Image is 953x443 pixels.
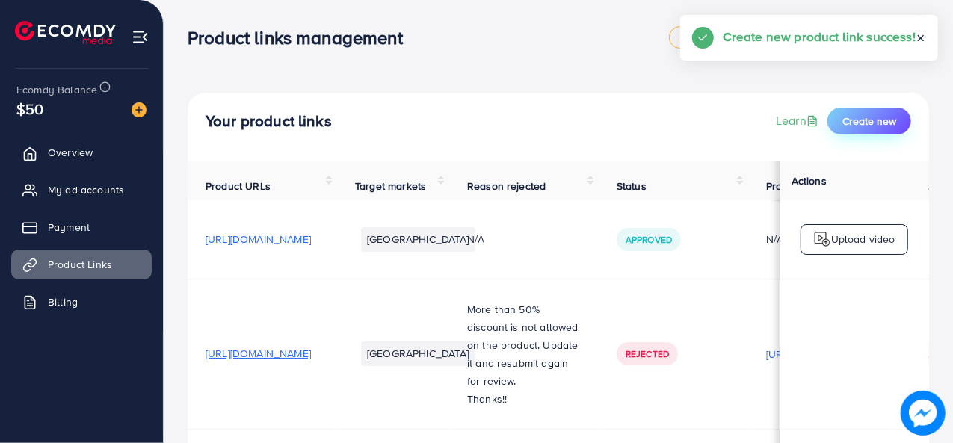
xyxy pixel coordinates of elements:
[669,26,795,49] a: adreach_new_package
[48,182,124,197] span: My ad accounts
[16,82,97,97] span: Ecomdy Balance
[11,250,152,279] a: Product Links
[206,112,332,131] h4: Your product links
[723,27,916,46] h5: Create new product link success!
[831,230,895,248] p: Upload video
[48,145,93,160] span: Overview
[206,179,271,193] span: Product URLs
[827,108,911,134] button: Create new
[206,346,311,361] span: [URL][DOMAIN_NAME]
[132,102,147,117] img: image
[48,257,112,272] span: Product Links
[626,347,669,360] span: Rejected
[188,27,415,49] h3: Product links management
[842,114,896,128] span: Create new
[813,230,831,248] img: logo
[361,227,475,251] li: [GEOGRAPHIC_DATA]
[11,212,152,242] a: Payment
[48,294,78,309] span: Billing
[361,341,475,365] li: [GEOGRAPHIC_DATA]
[792,173,827,188] span: Actions
[467,232,484,247] span: N/A
[776,112,821,129] a: Learn
[626,233,672,246] span: Approved
[467,300,581,390] p: More than 50% discount is not allowed on the product. Update it and resubmit again for review.
[467,179,546,193] span: Reason rejected
[16,98,43,120] span: $50
[132,28,149,46] img: menu
[766,179,832,193] span: Product video
[206,232,311,247] span: [URL][DOMAIN_NAME]
[11,287,152,317] a: Billing
[467,390,581,408] p: Thanks!!
[11,137,152,167] a: Overview
[11,175,152,205] a: My ad accounts
[766,345,872,363] p: [URL][DOMAIN_NAME]
[355,179,426,193] span: Target markets
[48,220,90,235] span: Payment
[15,21,116,44] img: logo
[617,179,647,193] span: Status
[901,391,946,436] img: image
[766,232,872,247] div: N/A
